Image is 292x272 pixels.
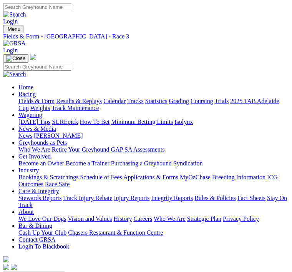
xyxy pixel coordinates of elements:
a: Login [3,47,18,53]
a: Tracks [127,98,144,104]
a: Wagering [18,112,42,118]
img: Search [3,71,26,78]
a: ICG Outcomes [18,174,278,187]
input: Search [3,3,71,11]
a: Who We Are [18,146,50,153]
div: Greyhounds as Pets [18,146,289,153]
a: Track Maintenance [51,105,99,111]
a: Injury Reports [114,195,149,201]
a: Care & Integrity [18,188,59,194]
a: Bookings & Scratchings [18,174,78,180]
a: GAP SA Assessments [111,146,165,153]
div: Industry [18,174,289,188]
a: Schedule of Fees [80,174,122,180]
div: Bar & Dining [18,229,289,236]
a: News [18,132,32,139]
div: Racing [18,98,289,112]
a: Strategic Plan [187,215,221,222]
a: Weights [30,105,50,111]
a: Stay On Track [18,195,287,208]
a: How To Bet [80,118,110,125]
img: logo-grsa-white.png [3,256,9,262]
img: facebook.svg [3,264,9,270]
img: GRSA [3,40,26,47]
a: Vision and Values [68,215,112,222]
a: Grading [169,98,189,104]
a: Race Safe [45,181,70,187]
a: Calendar [103,98,126,104]
a: Fact Sheets [237,195,265,201]
a: Login [3,18,18,25]
a: Become a Trainer [66,160,109,167]
a: Breeding Information [212,174,265,180]
a: Get Involved [18,153,51,160]
img: twitter.svg [11,264,17,270]
button: Toggle navigation [3,54,28,63]
a: We Love Our Dogs [18,215,66,222]
a: History [113,215,132,222]
a: Purchasing a Greyhound [111,160,172,167]
a: Cash Up Your Club [18,229,66,236]
button: Toggle navigation [3,25,23,33]
a: Become an Owner [18,160,64,167]
a: Integrity Reports [151,195,193,201]
a: Home [18,84,33,90]
a: Trials [214,98,229,104]
img: Close [6,55,25,62]
a: SUREpick [52,118,78,125]
input: Search [3,63,71,71]
a: [DATE] Tips [18,118,50,125]
a: Greyhounds as Pets [18,139,67,146]
a: Stewards Reports [18,195,61,201]
div: News & Media [18,132,289,139]
span: Menu [8,26,20,32]
a: Coursing [191,98,213,104]
div: About [18,215,289,222]
a: Privacy Policy [223,215,259,222]
div: Wagering [18,118,289,125]
img: logo-grsa-white.png [30,54,36,60]
a: Minimum Betting Limits [111,118,173,125]
div: Care & Integrity [18,195,289,209]
a: Statistics [145,98,168,104]
a: Results & Replays [56,98,102,104]
a: Syndication [173,160,202,167]
a: Who We Are [154,215,186,222]
a: 2025 TAB Adelaide Cup [18,98,279,111]
a: MyOzChase [180,174,211,180]
a: News & Media [18,125,56,132]
a: About [18,209,34,215]
a: Careers [133,215,152,222]
a: Retire Your Greyhound [52,146,109,153]
a: Applications & Forms [123,174,178,180]
a: Login To Blackbook [18,243,69,250]
a: Contact GRSA [18,236,55,243]
a: Bar & Dining [18,222,52,229]
a: Isolynx [174,118,193,125]
a: Chasers Restaurant & Function Centre [68,229,163,236]
a: Industry [18,167,39,174]
img: Search [3,11,26,18]
a: Fields & Form [18,98,55,104]
a: Racing [18,91,36,97]
a: [PERSON_NAME] [34,132,83,139]
a: Track Injury Rebate [63,195,112,201]
a: Fields & Form - [GEOGRAPHIC_DATA] - Race 3 [3,33,289,40]
a: Rules & Policies [194,195,236,201]
div: Get Involved [18,160,289,167]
